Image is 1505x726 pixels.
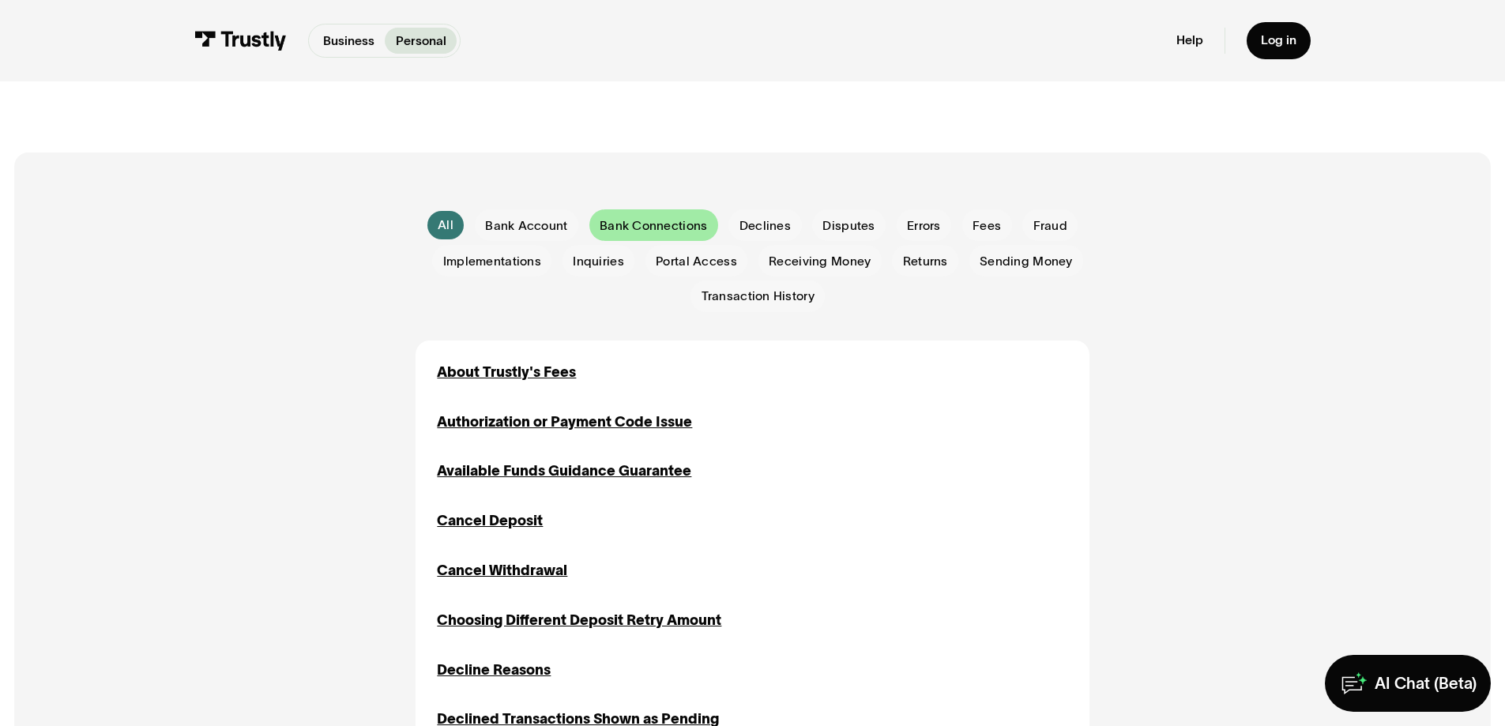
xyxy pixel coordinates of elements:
a: Decline Reasons [437,660,551,681]
p: Personal [396,32,446,51]
a: Business [312,28,385,54]
span: Fees [973,217,1001,235]
span: Disputes [822,217,875,235]
span: Fraud [1033,217,1067,235]
span: Sending Money [980,253,1073,270]
a: Personal [385,28,457,54]
span: Receiving Money [769,253,871,270]
span: Errors [907,217,941,235]
span: Implementations [443,253,541,270]
img: Trustly Logo [194,31,287,51]
div: All [438,216,453,234]
span: Returns [903,253,948,270]
span: Portal Access [656,253,737,270]
span: Inquiries [573,253,624,270]
a: Log in [1247,22,1311,59]
span: Transaction History [702,288,815,305]
a: Authorization or Payment Code Issue [437,412,692,433]
a: Cancel Withdrawal [437,560,567,581]
a: Choosing Different Deposit Retry Amount [437,610,721,631]
p: Business [323,32,374,51]
form: Email Form [416,209,1089,312]
a: AI Chat (Beta) [1325,655,1491,712]
span: Bank Account [485,217,567,235]
a: Available Funds Guidance Guarantee [437,461,691,482]
a: All [427,211,465,239]
a: Cancel Deposit [437,510,543,532]
span: Declines [739,217,791,235]
a: Help [1176,32,1203,48]
span: Bank Connections [600,217,707,235]
div: AI Chat (Beta) [1375,673,1477,694]
div: Log in [1261,32,1296,48]
a: About Trustly's Fees [437,362,576,383]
